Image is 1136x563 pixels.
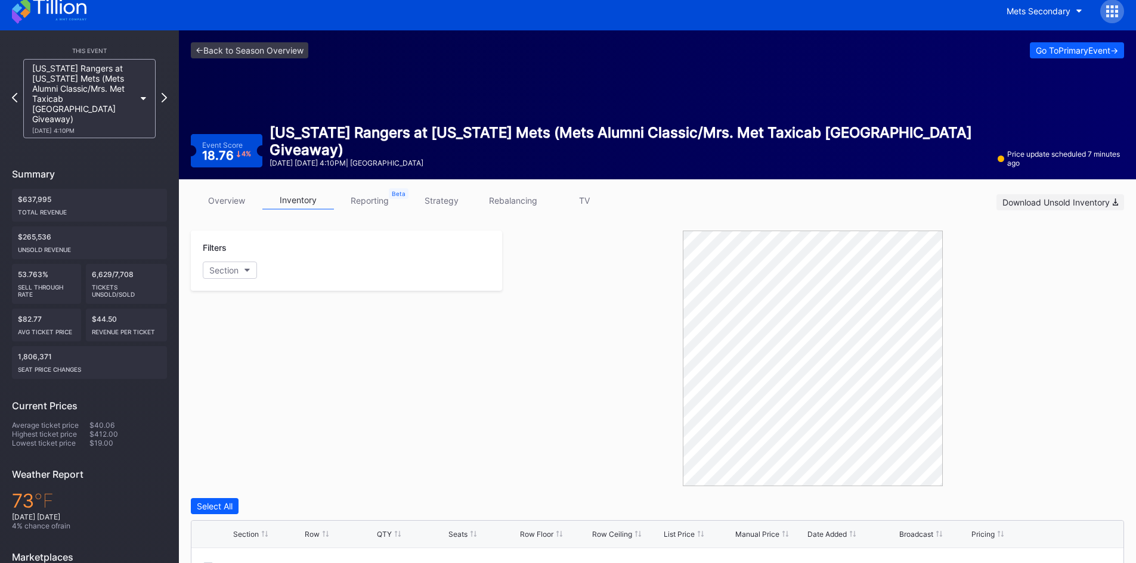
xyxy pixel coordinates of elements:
[86,264,168,304] div: 6,629/7,708
[477,191,549,210] a: rebalancing
[32,63,135,134] div: [US_STATE] Rangers at [US_STATE] Mets (Mets Alumni Classic/Mrs. Met Taxicab [GEOGRAPHIC_DATA] Giv...
[32,127,135,134] div: [DATE] 4:10PM
[971,530,995,539] div: Pricing
[12,264,81,304] div: 53.763%
[12,551,167,563] div: Marketplaces
[12,521,167,530] div: 4 % chance of rain
[18,204,161,216] div: Total Revenue
[18,241,161,253] div: Unsold Revenue
[12,421,89,430] div: Average ticket price
[89,430,167,438] div: $412.00
[18,361,161,373] div: seat price changes
[191,498,239,514] button: Select All
[12,189,167,222] div: $637,995
[270,158,990,167] div: [DATE] [DATE] 4:10PM | [GEOGRAPHIC_DATA]
[12,400,167,412] div: Current Prices
[89,421,167,430] div: $40.06
[18,324,75,335] div: Avg ticket price
[12,346,167,379] div: 1,806,371
[262,191,334,210] a: inventory
[406,191,477,210] a: strategy
[305,530,320,539] div: Row
[12,309,81,341] div: $82.77
[735,530,779,539] div: Manual Price
[549,191,620,210] a: TV
[34,489,54,512] span: ℉
[202,150,252,161] div: 18.76
[1007,6,1070,16] div: Mets Secondary
[191,42,308,58] a: <-Back to Season Overview
[334,191,406,210] a: reporting
[807,530,847,539] div: Date Added
[12,512,167,521] div: [DATE] [DATE]
[1002,197,1118,207] div: Download Unsold Inventory
[12,430,89,438] div: Highest ticket price
[86,309,168,341] div: $44.50
[270,124,990,158] div: [US_STATE] Rangers at [US_STATE] Mets (Mets Alumni Classic/Mrs. Met Taxicab [GEOGRAPHIC_DATA] Giv...
[12,468,167,480] div: Weather Report
[664,530,695,539] div: List Price
[12,47,167,54] div: This Event
[12,489,167,512] div: 73
[377,530,392,539] div: QTY
[203,262,257,279] button: Section
[1030,42,1124,58] button: Go ToPrimaryEvent->
[520,530,553,539] div: Row Floor
[12,226,167,259] div: $265,536
[92,279,162,298] div: Tickets Unsold/Sold
[92,324,162,335] div: Revenue per ticket
[12,438,89,447] div: Lowest ticket price
[996,194,1124,210] button: Download Unsold Inventory
[233,530,259,539] div: Section
[203,242,490,253] div: Filters
[191,191,262,210] a: overview
[18,279,75,298] div: Sell Through Rate
[89,438,167,447] div: $19.00
[202,141,243,150] div: Event Score
[592,530,632,539] div: Row Ceiling
[448,530,468,539] div: Seats
[12,168,167,180] div: Summary
[197,501,233,511] div: Select All
[242,151,251,157] div: 4 %
[899,530,933,539] div: Broadcast
[209,265,239,275] div: Section
[998,150,1124,167] div: Price update scheduled 7 minutes ago
[1036,45,1118,55] div: Go To Primary Event ->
